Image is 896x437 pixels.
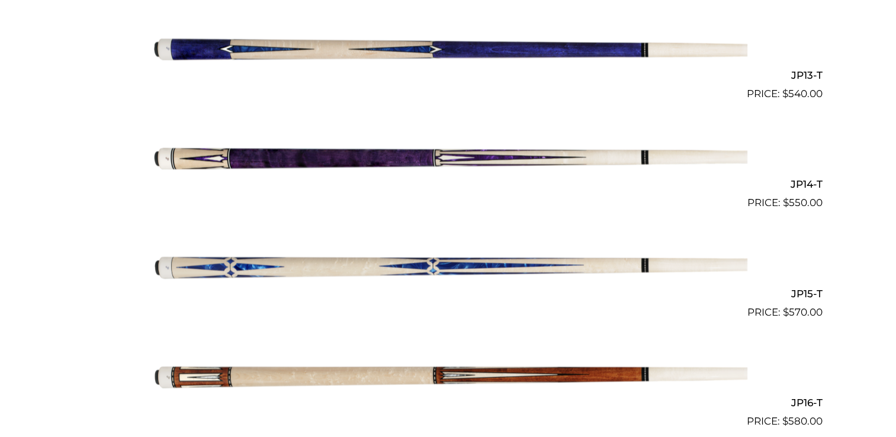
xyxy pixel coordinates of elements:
[74,107,823,211] a: JP14-T $550.00
[783,306,789,318] span: $
[74,65,823,86] h2: JP13-T
[149,216,747,315] img: JP15-T
[783,306,823,318] bdi: 570.00
[782,88,788,99] span: $
[149,325,747,425] img: JP16-T
[74,282,823,304] h2: JP15-T
[783,197,789,208] span: $
[782,415,788,427] span: $
[74,325,823,429] a: JP16-T $580.00
[74,173,823,195] h2: JP14-T
[149,107,747,206] img: JP14-T
[74,392,823,414] h2: JP16-T
[782,415,823,427] bdi: 580.00
[74,216,823,320] a: JP15-T $570.00
[783,197,823,208] bdi: 550.00
[782,88,823,99] bdi: 540.00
